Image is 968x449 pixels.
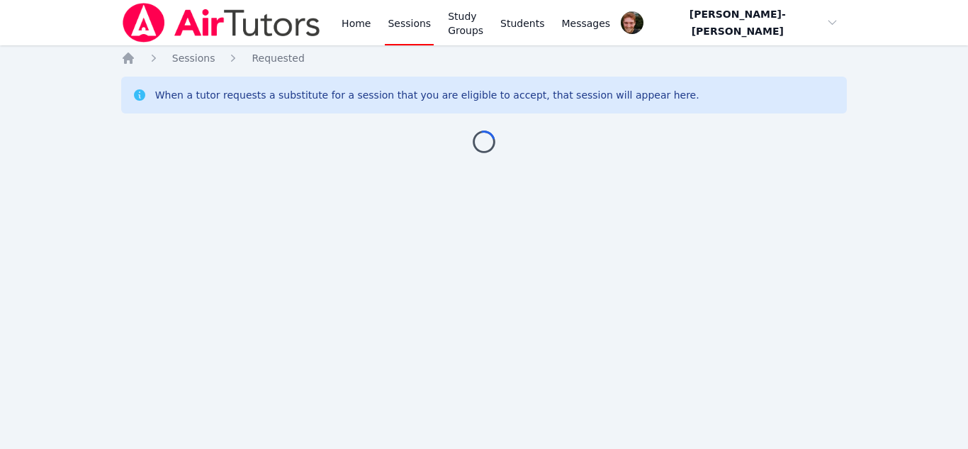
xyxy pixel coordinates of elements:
[121,51,848,65] nav: Breadcrumb
[172,51,215,65] a: Sessions
[155,88,699,102] div: When a tutor requests a substitute for a session that you are eligible to accept, that session wi...
[252,51,304,65] a: Requested
[121,3,322,43] img: Air Tutors
[562,16,611,31] span: Messages
[172,52,215,64] span: Sessions
[252,52,304,64] span: Requested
